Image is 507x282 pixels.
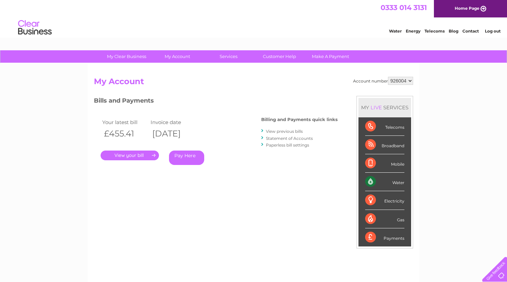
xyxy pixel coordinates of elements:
div: Water [365,173,404,191]
a: View previous bills [266,129,303,134]
div: Broadband [365,136,404,154]
a: Log out [485,29,501,34]
a: 0333 014 3131 [381,3,427,12]
a: Blog [449,29,458,34]
h4: Billing and Payments quick links [261,117,338,122]
a: Make A Payment [303,50,358,63]
a: Paperless bill settings [266,143,309,148]
th: [DATE] [149,127,197,140]
a: Pay Here [169,151,204,165]
a: Services [201,50,256,63]
div: Electricity [365,191,404,210]
td: Your latest bill [101,118,149,127]
a: Energy [406,29,420,34]
h2: My Account [94,77,413,90]
div: Payments [365,228,404,246]
a: Statement of Accounts [266,136,313,141]
div: Clear Business is a trading name of Verastar Limited (registered in [GEOGRAPHIC_DATA] No. 3667643... [96,4,412,33]
a: Telecoms [425,29,445,34]
td: Invoice date [149,118,197,127]
a: Water [389,29,402,34]
div: LIVE [369,104,383,111]
div: Gas [365,210,404,228]
div: Telecoms [365,117,404,136]
th: £455.41 [101,127,149,140]
a: . [101,151,159,160]
a: Customer Help [252,50,307,63]
h3: Bills and Payments [94,96,338,108]
div: MY SERVICES [358,98,411,117]
a: My Clear Business [99,50,154,63]
a: Contact [462,29,479,34]
div: Account number [353,77,413,85]
a: My Account [150,50,205,63]
img: logo.png [18,17,52,38]
div: Mobile [365,154,404,173]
